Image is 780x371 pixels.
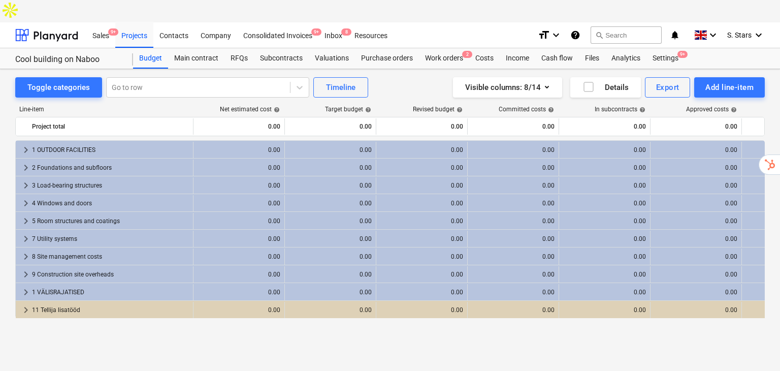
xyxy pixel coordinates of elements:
[655,306,737,314] div: 0.00
[289,164,372,171] div: 0.00
[237,22,318,48] a: Consolidated Invoices9+
[380,271,463,278] div: 0.00
[168,48,224,69] a: Main contract
[15,106,193,113] div: Line-item
[32,160,189,176] div: 2 Foundations and subfloors
[655,182,737,189] div: 0.00
[32,249,189,265] div: 8 Site management costs
[655,235,737,242] div: 0.00
[32,266,189,283] div: 9 Construction site overheads
[309,48,355,69] a: Valuations
[563,289,646,296] div: 0.00
[419,48,469,69] div: Work orders
[198,200,280,207] div: 0.00
[220,106,280,113] div: Net estimated cost
[655,271,737,278] div: 0.00
[289,306,372,314] div: 0.00
[289,146,372,153] div: 0.00
[563,164,646,171] div: 0.00
[32,142,189,158] div: 1 OUTDOOR FACILITIES
[198,306,280,314] div: 0.00
[472,164,555,171] div: 0.00
[20,162,32,174] span: keyboard_arrow_right
[472,182,555,189] div: 0.00
[224,48,254,69] a: RFQs
[32,177,189,194] div: 3 Load-bearing structures
[655,289,737,296] div: 0.00
[472,306,555,314] div: 0.00
[380,235,463,242] div: 0.00
[348,22,394,48] a: Resources
[15,77,102,98] button: Toggle categories
[311,28,321,36] span: 9+
[570,29,580,41] i: Knowledge base
[313,77,368,98] button: Timeline
[655,164,737,171] div: 0.00
[535,48,579,69] a: Cash flow
[454,107,463,113] span: help
[563,200,646,207] div: 0.00
[198,146,280,153] div: 0.00
[472,271,555,278] div: 0.00
[380,289,463,296] div: 0.00
[655,200,737,207] div: 0.00
[20,179,32,192] span: keyboard_arrow_right
[707,29,719,41] i: keyboard_arrow_down
[579,48,605,69] a: Files
[582,81,629,94] div: Details
[563,235,646,242] div: 0.00
[363,107,371,113] span: help
[472,118,555,135] div: 0.00
[453,77,562,98] button: Visible columns:8/14
[563,182,646,189] div: 0.00
[20,251,32,263] span: keyboard_arrow_right
[86,22,115,48] div: Sales
[198,235,280,242] div: 0.00
[595,31,603,39] span: search
[355,48,419,69] div: Purchase orders
[538,29,550,41] i: format_size
[686,106,737,113] div: Approved costs
[380,118,463,135] div: 0.00
[198,289,280,296] div: 0.00
[656,81,679,94] div: Export
[500,48,535,69] a: Income
[646,48,685,69] a: Settings9+
[472,253,555,260] div: 0.00
[655,118,737,135] div: 0.00
[194,22,237,48] a: Company
[20,233,32,245] span: keyboard_arrow_right
[272,107,280,113] span: help
[318,22,348,48] div: Inbox
[546,107,554,113] span: help
[655,146,737,153] div: 0.00
[419,48,469,69] a: Work orders2
[729,107,737,113] span: help
[563,271,646,278] div: 0.00
[289,253,372,260] div: 0.00
[655,218,737,225] div: 0.00
[472,200,555,207] div: 0.00
[605,48,646,69] div: Analytics
[646,48,685,69] div: Settings
[153,22,194,48] a: Contacts
[694,77,765,98] button: Add line-item
[27,81,90,94] div: Toggle categories
[86,22,115,48] a: Sales9+
[32,284,189,300] div: 1 VÄLISRAJATISED
[198,118,280,135] div: 0.00
[637,107,645,113] span: help
[115,22,153,48] a: Projects
[32,118,189,135] div: Project total
[289,118,372,135] div: 0.00
[465,81,550,94] div: Visible columns : 8/14
[380,200,463,207] div: 0.00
